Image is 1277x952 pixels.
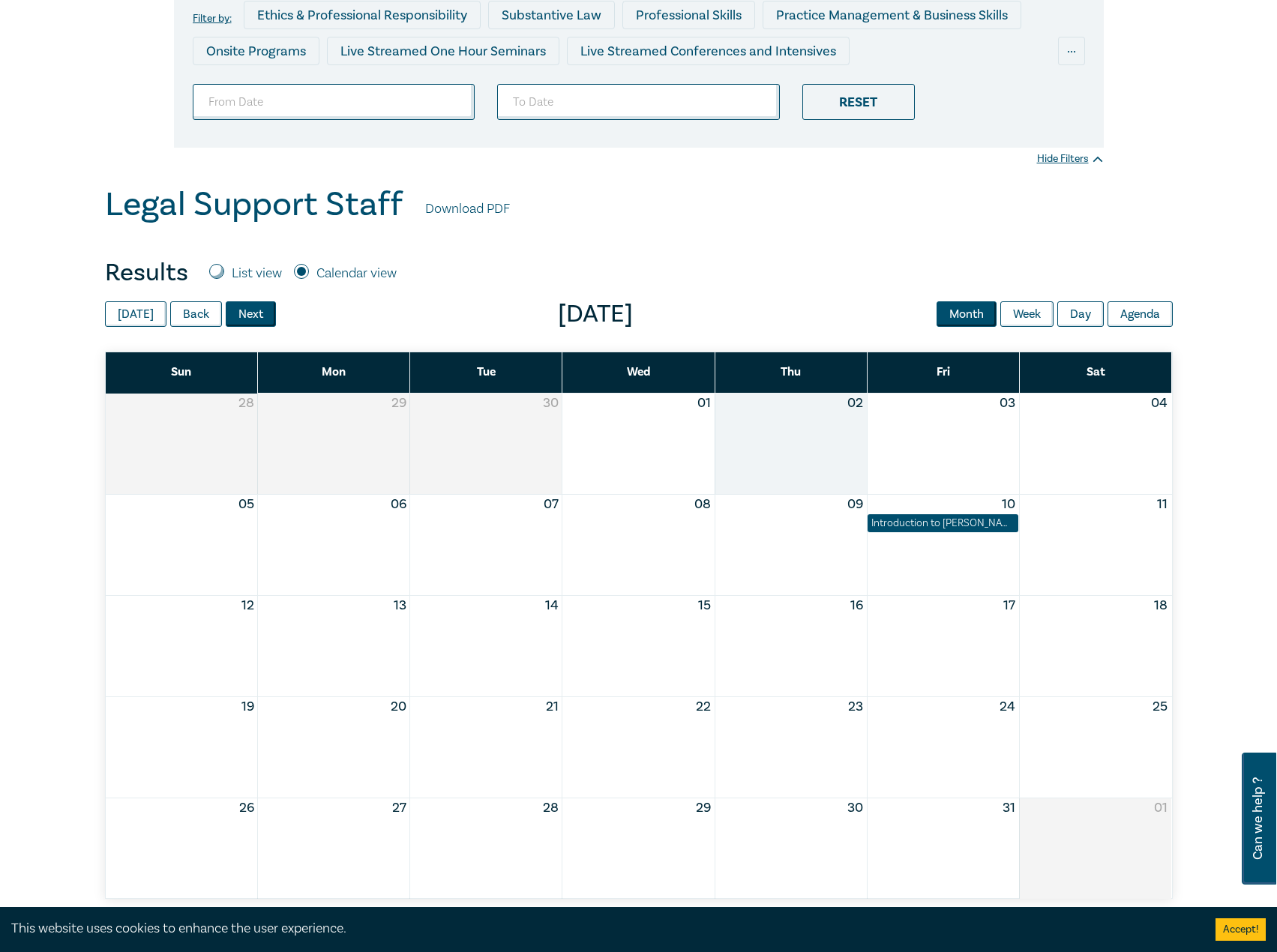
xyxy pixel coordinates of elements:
[545,596,559,615] button: 14
[316,264,397,283] label: Calendar view
[1000,301,1054,327] button: Week
[327,37,559,65] div: Live Streamed One Hour Seminars
[1154,596,1168,615] button: 18
[847,394,863,413] button: 02
[239,798,254,818] button: 26
[238,394,254,413] button: 28
[1154,798,1168,818] button: 01
[241,697,254,717] button: 19
[193,84,475,120] input: From Date
[276,299,916,329] span: [DATE]
[696,798,711,818] button: 29
[1058,37,1085,65] div: ...
[1003,596,1015,615] button: 17
[1251,762,1265,876] span: Can we help ?
[105,301,166,327] button: [DATE]
[622,1,755,29] div: Professional Skills
[937,301,997,327] button: Month
[105,258,188,288] h4: Results
[1057,301,1104,327] button: Day
[391,394,406,413] button: 29
[1151,394,1168,413] button: 04
[1108,301,1173,327] button: Agenda
[698,596,711,615] button: 15
[763,1,1021,29] div: Practice Management & Business Skills
[477,364,496,379] span: Tue
[193,37,319,65] div: Onsite Programs
[543,798,559,818] button: 28
[618,73,782,101] div: 10 CPD Point Packages
[391,697,406,717] button: 20
[497,84,780,120] input: To Date
[1216,918,1266,941] button: Accept cookies
[937,364,950,379] span: Fri
[193,13,232,25] label: Filter by:
[394,596,406,615] button: 13
[438,73,610,101] div: Pre-Recorded Webcasts
[244,1,481,29] div: Ethics & Professional Responsibility
[1157,495,1168,514] button: 11
[226,301,276,327] button: Next
[1153,697,1168,717] button: 25
[232,264,282,283] label: List view
[392,798,406,818] button: 27
[170,301,222,327] button: Back
[1000,697,1015,717] button: 24
[694,495,711,514] button: 08
[105,352,1173,899] div: Month View
[544,495,559,514] button: 07
[425,199,510,219] a: Download PDF
[790,73,928,101] div: National Programs
[847,798,863,818] button: 30
[1037,151,1104,166] div: Hide Filters
[1002,495,1015,514] button: 10
[488,1,615,29] div: Substantive Law
[171,364,191,379] span: Sun
[627,364,650,379] span: Wed
[781,364,801,379] span: Thu
[697,394,711,413] button: 01
[11,919,1193,939] div: This website uses cookies to enhance the user experience.
[322,364,346,379] span: Mon
[391,495,406,514] button: 06
[871,516,1015,531] div: Introduction to Wills for Legal Support Staff (October 2025)
[193,73,430,101] div: Live Streamed Practical Workshops
[847,495,863,514] button: 09
[546,697,559,717] button: 21
[238,495,254,514] button: 05
[241,596,254,615] button: 12
[1000,394,1015,413] button: 03
[1003,798,1015,818] button: 31
[543,394,559,413] button: 30
[802,84,915,120] div: Reset
[567,37,850,65] div: Live Streamed Conferences and Intensives
[105,185,403,224] h1: Legal Support Staff
[848,697,863,717] button: 23
[696,697,711,717] button: 22
[850,596,863,615] button: 16
[1087,364,1105,379] span: Sat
